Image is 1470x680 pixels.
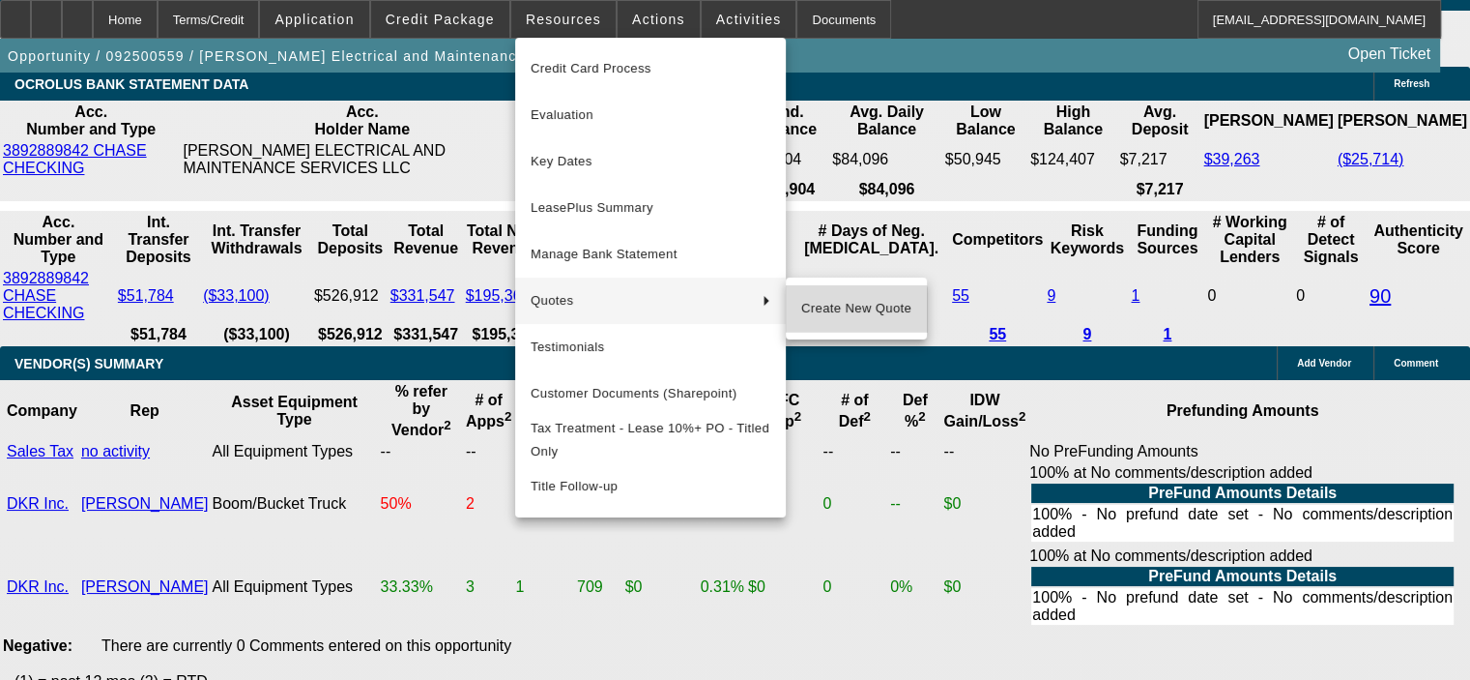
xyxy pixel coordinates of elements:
[531,336,770,359] span: Testimonials
[801,297,911,320] span: Create New Quote
[531,417,770,463] span: Tax Treatment - Lease 10%+ PO - Titled Only
[531,150,770,173] span: Key Dates
[531,382,770,405] span: Customer Documents (Sharepoint)
[531,103,770,127] span: Evaluation
[531,475,770,498] span: Title Follow-up
[531,243,770,266] span: Manage Bank Statement
[531,289,747,312] span: Quotes
[531,196,770,220] span: LeasePlus Summary
[531,57,770,80] span: Credit Card Process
